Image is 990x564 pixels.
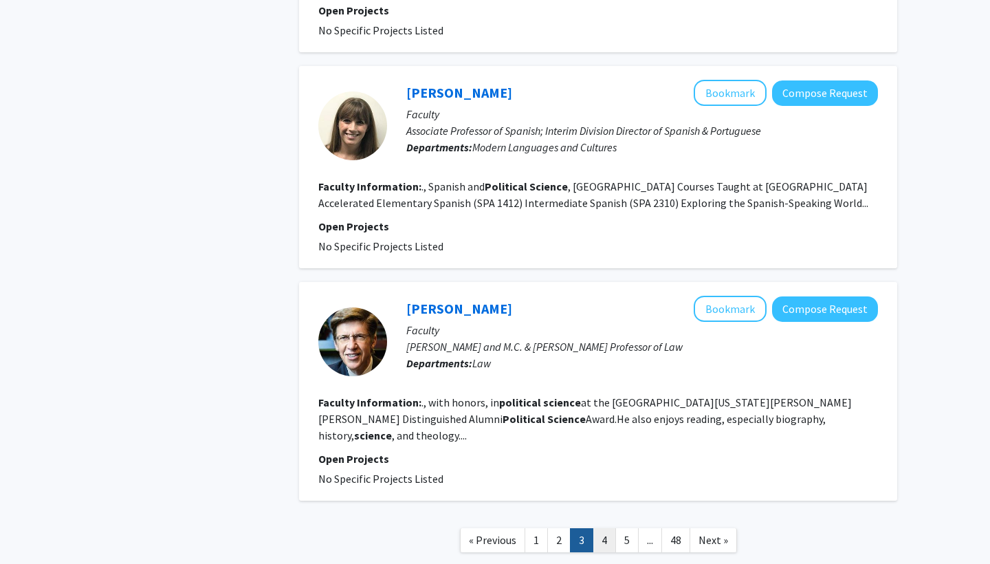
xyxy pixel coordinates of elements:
[647,533,653,547] span: ...
[318,180,421,193] b: Faculty Information:
[318,451,878,467] p: Open Projects
[318,23,443,37] span: No Specific Projects Listed
[406,84,512,101] a: [PERSON_NAME]
[694,296,767,322] button: Add Brad Toben to Bookmarks
[406,140,472,154] b: Departments:
[593,528,616,552] a: 4
[318,2,878,19] p: Open Projects
[472,356,491,370] span: Law
[615,528,639,552] a: 5
[318,180,868,210] fg-read-more: ., Spanish and , [GEOGRAPHIC_DATA] Courses Taught at [GEOGRAPHIC_DATA] Accelerated Elementary Spa...
[694,80,767,106] button: Add Gabrielle Miller to Bookmarks
[503,412,545,426] b: Political
[529,180,568,193] b: Science
[485,180,527,193] b: Political
[354,429,392,442] b: science
[525,528,548,552] a: 1
[547,412,586,426] b: Science
[469,533,516,547] span: « Previous
[318,218,878,235] p: Open Projects
[406,338,878,355] p: [PERSON_NAME] and M.C. & [PERSON_NAME] Professor of Law
[406,356,472,370] b: Departments:
[547,528,571,552] a: 2
[318,239,443,253] span: No Specific Projects Listed
[406,322,878,338] p: Faculty
[570,528,593,552] a: 3
[690,528,737,552] a: Next
[772,80,878,106] button: Compose Request to Gabrielle Miller
[10,502,58,554] iframe: Chat
[406,300,512,317] a: [PERSON_NAME]
[318,472,443,486] span: No Specific Projects Listed
[318,395,421,409] b: Faculty Information:
[460,528,525,552] a: Previous
[406,122,878,139] p: Associate Professor of Spanish; Interim Division Director of Spanish & Portuguese
[499,395,541,409] b: political
[472,140,617,154] span: Modern Languages and Cultures
[318,395,852,442] fg-read-more: ., with honors, in at the [GEOGRAPHIC_DATA][US_STATE][PERSON_NAME][PERSON_NAME] Distinguished Alu...
[406,106,878,122] p: Faculty
[661,528,690,552] a: 48
[543,395,581,409] b: science
[772,296,878,322] button: Compose Request to Brad Toben
[698,533,728,547] span: Next »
